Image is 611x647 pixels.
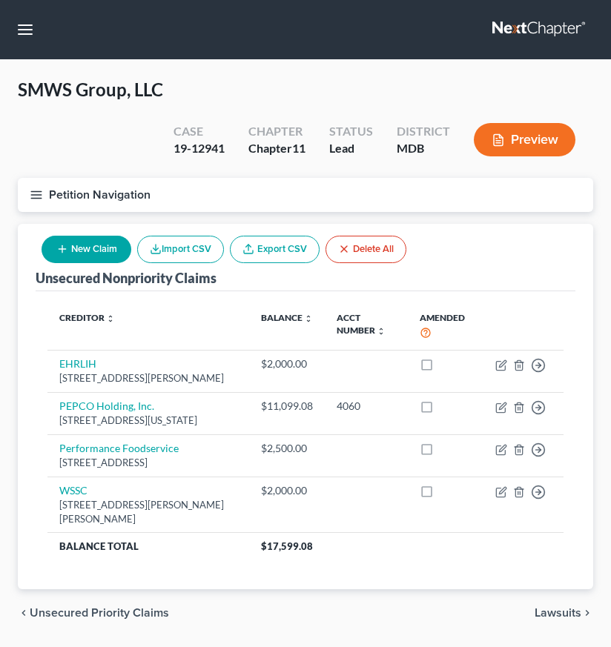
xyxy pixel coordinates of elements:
[535,607,593,619] button: Lawsuits chevron_right
[261,312,313,323] a: Balance unfold_more
[261,356,313,371] div: $2,000.00
[30,607,169,619] span: Unsecured Priority Claims
[59,484,87,497] a: WSSC
[18,607,30,619] i: chevron_left
[59,399,154,412] a: PEPCO Holding, Inc.
[329,123,373,140] div: Status
[230,236,320,263] a: Export CSV
[36,269,217,287] div: Unsecured Nonpriority Claims
[292,141,305,155] span: 11
[535,607,581,619] span: Lawsuits
[18,178,593,212] button: Petition Navigation
[337,399,396,414] div: 4060
[377,327,386,336] i: unfold_more
[326,236,406,263] button: Delete All
[59,371,237,385] div: [STREET_ADDRESS][PERSON_NAME]
[261,441,313,456] div: $2,500.00
[106,314,115,323] i: unfold_more
[581,607,593,619] i: chevron_right
[59,442,179,454] a: Performance Foodservice
[248,140,305,157] div: Chapter
[18,79,163,100] span: SMWS Group, LLC
[47,533,249,560] th: Balance Total
[261,399,313,414] div: $11,099.08
[59,357,96,370] a: EHRLIH
[59,414,237,428] div: [STREET_ADDRESS][US_STATE]
[474,123,575,156] button: Preview
[397,123,450,140] div: District
[59,498,237,525] div: [STREET_ADDRESS][PERSON_NAME][PERSON_NAME]
[137,236,224,263] button: Import CSV
[408,303,483,350] th: Amended
[329,140,373,157] div: Lead
[261,483,313,498] div: $2,000.00
[397,140,450,157] div: MDB
[248,123,305,140] div: Chapter
[18,607,169,619] button: chevron_left Unsecured Priority Claims
[42,236,131,263] button: New Claim
[59,456,237,470] div: [STREET_ADDRESS]
[174,123,225,140] div: Case
[261,540,313,552] span: $17,599.08
[337,312,386,336] a: Acct Number unfold_more
[174,140,225,157] div: 19-12941
[59,312,115,323] a: Creditor unfold_more
[304,314,313,323] i: unfold_more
